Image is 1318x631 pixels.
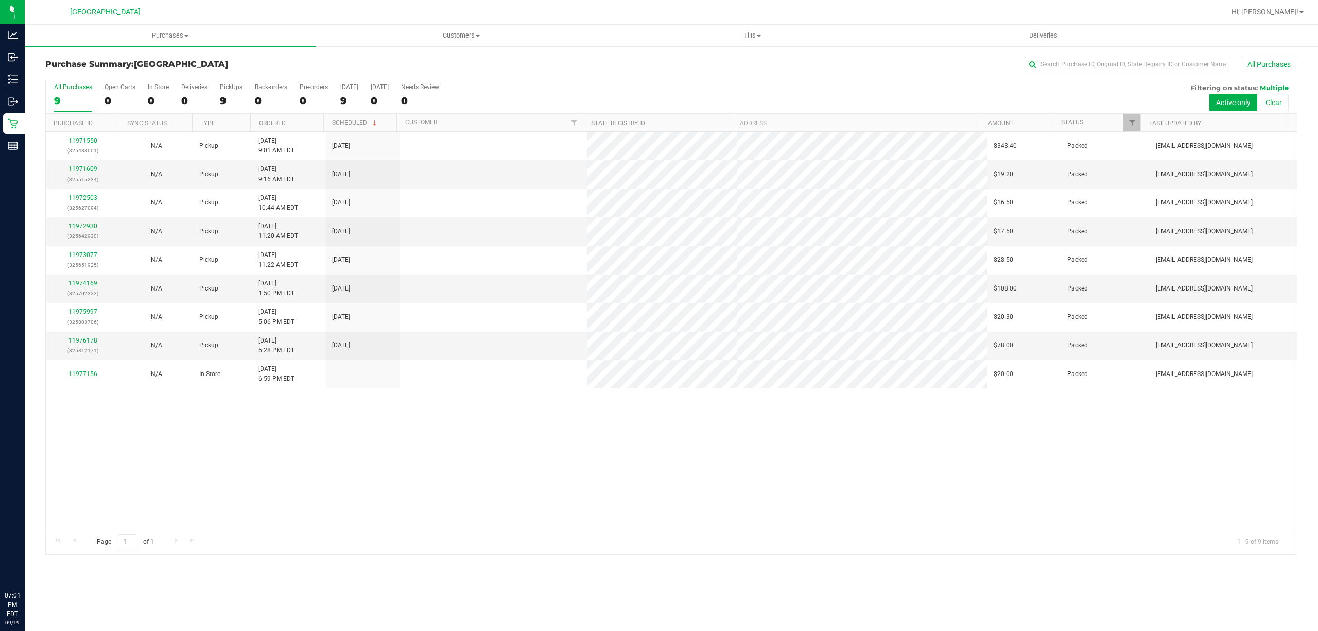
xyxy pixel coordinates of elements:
[151,342,162,349] span: Not Applicable
[10,549,41,579] iframe: Resource center
[566,114,583,131] a: Filter
[199,169,218,179] span: Pickup
[405,118,437,126] a: Customer
[199,340,218,350] span: Pickup
[1241,56,1297,73] button: All Purchases
[25,25,316,46] a: Purchases
[316,25,606,46] a: Customers
[258,164,294,184] span: [DATE] 9:16 AM EDT
[258,221,298,241] span: [DATE] 11:20 AM EDT
[52,231,113,241] p: (325642930)
[332,119,379,126] a: Scheduled
[300,95,328,107] div: 0
[127,120,167,127] a: Sync Status
[1191,83,1258,92] span: Filtering on status:
[1156,227,1253,236] span: [EMAIL_ADDRESS][DOMAIN_NAME]
[258,307,294,327] span: [DATE] 5:06 PM EDT
[5,619,20,626] p: 09/19
[258,364,294,384] span: [DATE] 6:59 PM EDT
[371,95,389,107] div: 0
[151,312,162,322] button: N/A
[54,83,92,91] div: All Purchases
[200,120,215,127] a: Type
[332,312,350,322] span: [DATE]
[151,370,162,378] span: Not Applicable
[151,169,162,179] button: N/A
[607,31,897,40] span: Tills
[1067,227,1088,236] span: Packed
[1123,114,1140,131] a: Filter
[52,203,113,213] p: (325627094)
[151,369,162,379] button: N/A
[332,284,350,294] span: [DATE]
[994,369,1013,379] span: $20.00
[105,95,135,107] div: 0
[25,31,316,40] span: Purchases
[332,255,350,265] span: [DATE]
[606,25,897,46] a: Tills
[181,95,207,107] div: 0
[1015,31,1071,40] span: Deliveries
[151,256,162,263] span: Not Applicable
[1156,255,1253,265] span: [EMAIL_ADDRESS][DOMAIN_NAME]
[88,534,162,550] span: Page of 1
[151,255,162,265] button: N/A
[898,25,1189,46] a: Deliveries
[258,136,294,156] span: [DATE] 9:01 AM EDT
[199,312,218,322] span: Pickup
[68,308,97,315] a: 11975997
[994,312,1013,322] span: $20.30
[1067,369,1088,379] span: Packed
[1232,8,1298,16] span: Hi, [PERSON_NAME]!
[105,83,135,91] div: Open Carts
[52,288,113,298] p: (325702322)
[1149,120,1201,127] a: Last Updated By
[994,169,1013,179] span: $19.20
[732,114,980,132] th: Address
[1156,312,1253,322] span: [EMAIL_ADDRESS][DOMAIN_NAME]
[1067,312,1088,322] span: Packed
[52,175,113,184] p: (325515234)
[30,547,43,559] iframe: Resource center unread badge
[151,284,162,294] button: N/A
[151,228,162,235] span: Not Applicable
[151,142,162,149] span: Not Applicable
[1156,169,1253,179] span: [EMAIL_ADDRESS][DOMAIN_NAME]
[1061,118,1083,126] a: Status
[199,141,218,151] span: Pickup
[1067,284,1088,294] span: Packed
[70,8,141,16] span: [GEOGRAPHIC_DATA]
[68,251,97,259] a: 11973077
[258,193,298,213] span: [DATE] 10:44 AM EDT
[68,223,97,230] a: 11972930
[332,141,350,151] span: [DATE]
[68,370,97,378] a: 11977156
[332,340,350,350] span: [DATE]
[151,227,162,236] button: N/A
[52,260,113,270] p: (325651925)
[332,198,350,208] span: [DATE]
[1156,198,1253,208] span: [EMAIL_ADDRESS][DOMAIN_NAME]
[340,83,358,91] div: [DATE]
[68,137,97,144] a: 11971550
[8,30,18,40] inline-svg: Analytics
[8,74,18,84] inline-svg: Inventory
[54,120,93,127] a: Purchase ID
[220,83,242,91] div: PickUps
[148,83,169,91] div: In Store
[1229,534,1287,550] span: 1 - 9 of 9 items
[371,83,389,91] div: [DATE]
[45,60,463,69] h3: Purchase Summary:
[1156,141,1253,151] span: [EMAIL_ADDRESS][DOMAIN_NAME]
[68,194,97,201] a: 11972503
[1067,255,1088,265] span: Packed
[68,337,97,344] a: 11976178
[1260,83,1289,92] span: Multiple
[300,83,328,91] div: Pre-orders
[1209,94,1257,111] button: Active only
[255,83,287,91] div: Back-orders
[988,120,1014,127] a: Amount
[199,369,220,379] span: In-Store
[5,591,20,619] p: 07:01 PM EDT
[994,255,1013,265] span: $28.50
